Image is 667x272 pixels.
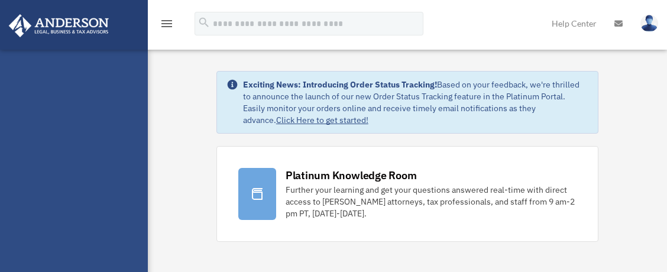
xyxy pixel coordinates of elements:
[276,115,368,125] a: Click Here to get started!
[243,79,588,126] div: Based on your feedback, we're thrilled to announce the launch of our new Order Status Tracking fe...
[197,16,211,29] i: search
[286,184,577,219] div: Further your learning and get your questions answered real-time with direct access to [PERSON_NAM...
[286,168,417,183] div: Platinum Knowledge Room
[216,146,598,242] a: Platinum Knowledge Room Further your learning and get your questions answered real-time with dire...
[243,79,437,90] strong: Exciting News: Introducing Order Status Tracking!
[640,15,658,32] img: User Pic
[160,21,174,31] a: menu
[160,17,174,31] i: menu
[5,14,112,37] img: Anderson Advisors Platinum Portal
